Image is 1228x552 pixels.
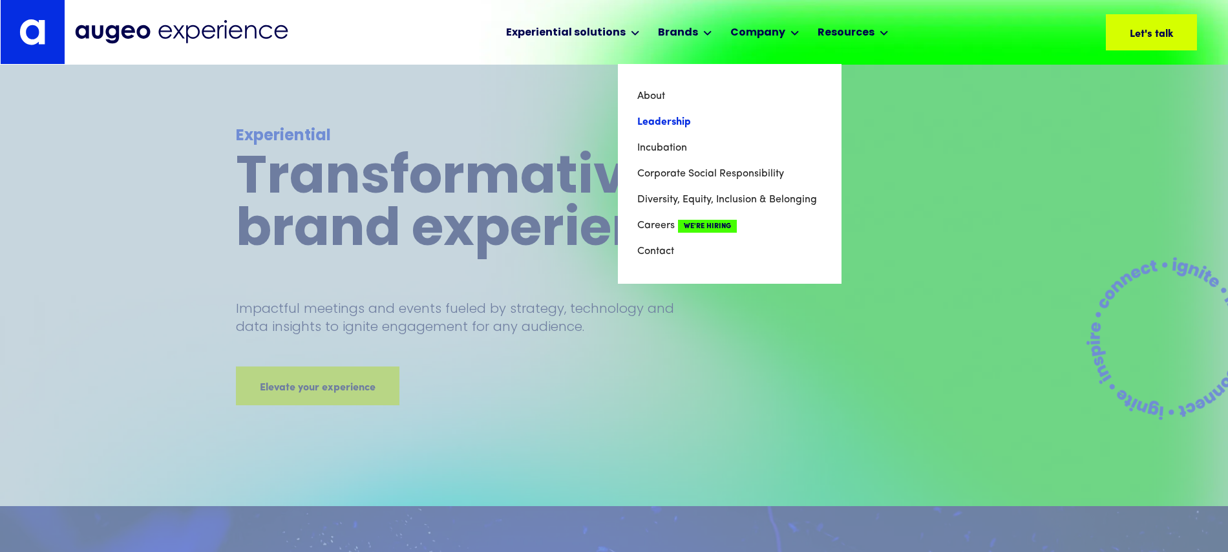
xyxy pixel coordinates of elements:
[637,161,822,187] a: Corporate Social Responsibility
[506,25,626,41] div: Experiential solutions
[75,20,288,44] img: Augeo Experience business unit full logo in midnight blue.
[618,64,842,284] nav: Company
[678,220,737,233] span: We're Hiring
[637,213,822,239] a: CareersWe're Hiring
[730,25,785,41] div: Company
[1106,14,1197,50] a: Let's talk
[818,25,874,41] div: Resources
[637,135,822,161] a: Incubation
[637,83,822,109] a: About
[637,109,822,135] a: Leadership
[19,19,45,45] img: Augeo's "a" monogram decorative logo in white.
[658,25,698,41] div: Brands
[637,239,822,264] a: Contact
[637,187,822,213] a: Diversity, Equity, Inclusion & Belonging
